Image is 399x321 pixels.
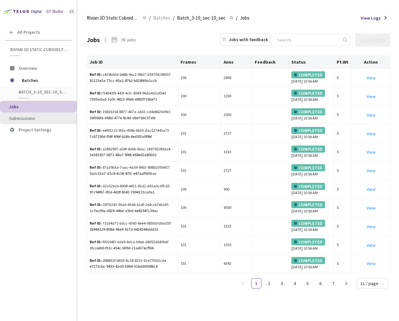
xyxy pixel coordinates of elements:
[90,78,175,84] div: 81123e3a-73cc-45a1-87b2-b028f49a1ccb
[221,124,252,143] td: 2727
[290,278,300,289] li: 4
[90,146,172,152] div: a3862907-d34f-4d0b-9eac-149795289da4
[316,279,325,288] a: 6
[367,242,376,248] a: View
[238,278,249,289] li: Previous Page
[367,186,376,192] a: View
[291,146,325,153] div: COMPLETED
[291,183,325,190] div: COMPLETED
[178,180,221,199] td: 100
[90,183,102,188] b: Ref ID:
[19,65,37,71] span: Overview
[367,112,376,118] a: View
[291,71,332,85] div: [DATE] 10:56 AM
[152,14,172,21] a: Batches
[90,239,102,244] b: Ref ID:
[334,87,351,106] td: 5
[221,69,252,87] td: 2800
[90,115,175,121] div: 3bf55bfa-e68d-477e-8c4d-dbe7dbc57afe
[291,146,332,159] div: [DATE] 10:56 AM
[367,168,376,174] a: View
[90,202,172,208] div: 03f7b143-95a6-43db-b1df-2e4ccb7eb145
[178,56,221,69] th: Frames
[87,35,100,45] div: Jobs
[221,199,252,217] td: 4500
[367,261,376,266] a: View
[291,90,325,97] div: COMPLETED
[334,143,351,162] td: 5
[360,279,384,288] span: 11 / page
[367,224,376,229] a: View
[90,128,102,133] b: Ref ID:
[221,162,252,180] td: 2727
[291,90,332,103] div: [DATE] 10:56 AM
[178,143,221,162] td: 101
[289,56,334,69] th: Status
[291,164,325,171] div: COMPLETED
[334,69,351,87] td: 5
[303,278,313,289] li: 5
[361,37,385,42] div: Create Jobs
[236,14,237,22] li: /
[361,14,381,22] span: View Logs
[303,279,313,288] a: 5
[221,106,252,124] td: 2500
[90,91,102,95] b: Ref ID:
[90,165,102,170] b: Ref ID:
[229,36,268,43] div: Jobs with feedback
[252,279,261,288] a: 1
[367,205,376,211] a: View
[173,14,174,22] li: /
[221,87,252,106] td: 1200
[334,236,351,254] td: 5
[291,183,332,196] div: [DATE] 10:56 AM
[90,109,172,115] div: 35836354-8877-467a-ab61-cd4e8426d9e1
[221,217,252,236] td: 3333
[221,236,252,254] td: 1010
[291,127,325,134] div: COMPLETED
[178,254,221,273] td: 101
[277,278,287,289] li: 3
[344,281,348,285] span: right
[90,202,102,207] b: Ref ID:
[291,220,332,233] div: [DATE] 10:56 AM
[341,278,351,289] button: right
[341,278,351,289] li: Next Page
[90,90,172,96] div: f14b43f5-443f-4cfc-8049-96da4d2af34d
[90,171,175,177] div: 0a3c33a7-d1c8-4c56-87fc-e47aaf9d91ac
[90,220,172,227] div: 75164d71-bdcc-4343-8ee4-0850d5d6a030
[273,34,342,46] input: Search
[178,87,221,106] td: 100
[291,71,325,78] div: COMPLETED
[264,278,274,289] li: 2
[238,278,249,289] button: left
[9,104,19,110] span: Jobs
[334,217,351,236] td: 5
[315,278,326,289] li: 6
[329,279,338,288] a: 7
[291,108,325,115] div: COMPLETED
[19,89,66,95] span: Batch_3-10_sec-10_sec
[367,149,376,155] a: View
[149,14,151,22] li: /
[90,134,175,140] div: 7c67290d-f54f-49bf-b26b-4ed5f3a0f9bf
[19,127,51,133] span: Project Settings
[367,94,376,99] a: View
[221,56,252,69] th: Anns
[291,238,332,252] div: [DATE] 10:56 AM
[90,96,175,103] div: 7030adad-3a9c-4813-99eb-e882f716be71
[178,217,221,236] td: 101
[90,245,175,251] div: 1fcceeb0-f33c-454c-b09d-21a437ecff64
[90,128,172,134] div: eef03215-3fda-458b-bb20-dac527443a73
[10,47,68,52] span: Rivian 3D Static Cuboids fixed[2024-25]
[251,278,262,289] li: 1
[90,258,172,264] div: df88f32f-b655-4c28-8333-61e77f363cde
[177,14,226,22] span: Batch_3-10_sec-10_sec
[90,263,175,270] div: e7273cbc-9433-4ad5-b964-51bdd6568bc6
[90,165,172,171] div: 67a39b3a-7aac-4a59-8401-898b2050ef17
[221,180,252,199] td: 900
[264,279,274,288] a: 2
[334,162,351,180] td: 5
[90,147,102,151] b: Ref ID:
[90,183,172,189] div: d2a52bcb-8008-4431-81d2-d03a0cdffc65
